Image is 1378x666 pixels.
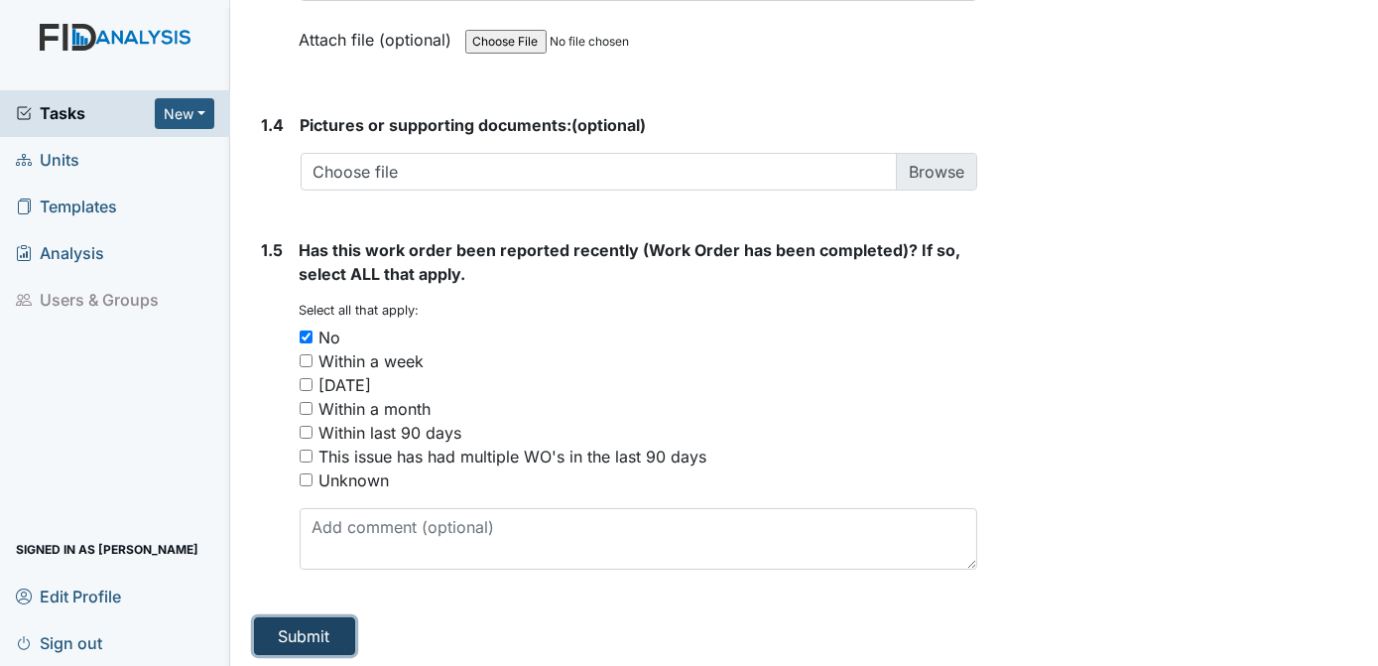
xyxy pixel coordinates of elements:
label: 1.5 [262,238,284,262]
input: This issue has had multiple WO's in the last 90 days [300,450,313,463]
input: No [300,331,313,343]
div: No [319,326,341,349]
input: Within last 90 days [300,426,313,439]
span: Analysis [16,238,104,269]
input: Within a month [300,402,313,415]
button: Submit [254,617,355,655]
label: 1.4 [262,113,285,137]
strong: (optional) [301,113,978,137]
a: Tasks [16,101,155,125]
div: Unknown [319,468,390,492]
span: Edit Profile [16,581,121,611]
div: Within a week [319,349,425,373]
div: This issue has had multiple WO's in the last 90 days [319,445,707,468]
input: Unknown [300,473,313,486]
span: Units [16,145,79,176]
div: [DATE] [319,373,372,397]
div: Within a month [319,397,432,421]
label: Attach file (optional) [300,17,460,52]
div: Within last 90 days [319,421,462,445]
button: New [155,98,214,129]
span: Templates [16,192,117,222]
span: Has this work order been reported recently (Work Order has been completed)? If so, select ALL tha... [300,240,961,284]
small: Select all that apply: [300,303,420,318]
span: Pictures or supporting documents: [301,115,572,135]
input: Within a week [300,354,313,367]
span: Signed in as [PERSON_NAME] [16,534,198,565]
input: [DATE] [300,378,313,391]
span: Sign out [16,627,102,658]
